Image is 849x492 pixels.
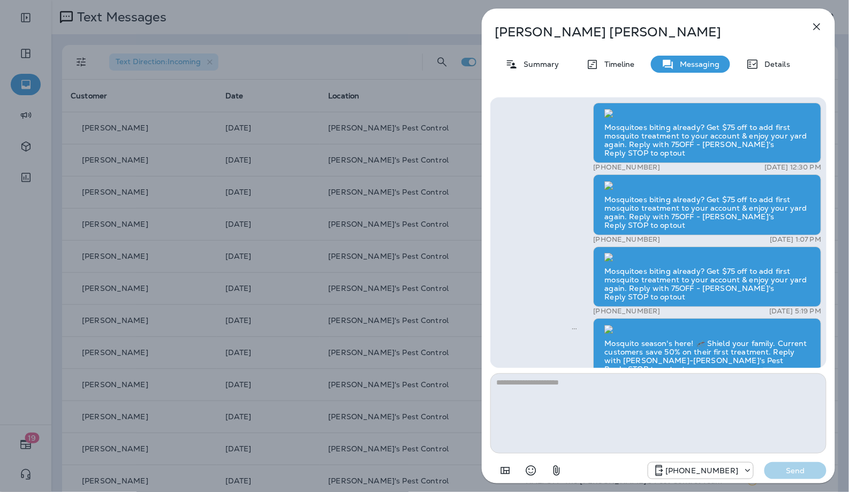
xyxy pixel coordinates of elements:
p: Messaging [674,60,719,68]
img: twilio-download [604,253,613,262]
p: [DATE] 5:19 PM [769,307,821,316]
p: [PERSON_NAME] [PERSON_NAME] [495,25,787,40]
p: [PHONE_NUMBER] [665,466,738,475]
span: Sent [572,323,577,333]
div: Mosquitoes biting already? Get $75 off to add first mosquito treatment to your account & enjoy yo... [593,247,821,307]
p: [DATE] 1:07 PM [770,235,821,244]
div: +1 (858) 544-1118 [648,464,753,477]
p: Summary [518,60,559,68]
div: Mosquito season's here! 🦟 Shield your family. Current customers save 50% on their first treatment... [593,318,821,379]
p: [PHONE_NUMBER] [593,307,660,316]
p: [PHONE_NUMBER] [593,235,660,244]
div: Mosquitoes biting already? Get $75 off to add first mosquito treatment to your account & enjoy yo... [593,174,821,235]
p: Details [759,60,790,68]
button: Select an emoji [520,460,542,481]
p: [PHONE_NUMBER] [593,163,660,172]
img: twilio-download [604,181,613,190]
p: [DATE] 12:30 PM [764,163,821,172]
div: Mosquitoes biting already? Get $75 off to add first mosquito treatment to your account & enjoy yo... [593,103,821,164]
img: twilio-download [604,325,613,334]
img: twilio-download [604,109,613,118]
p: Timeline [599,60,635,68]
button: Add in a premade template [495,460,516,481]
